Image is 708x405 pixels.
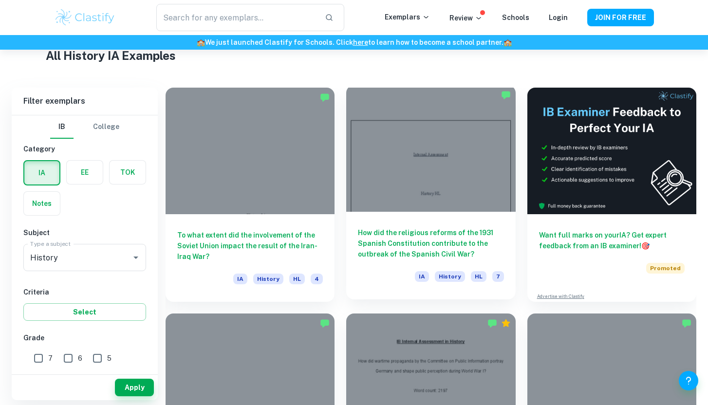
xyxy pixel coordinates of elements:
[501,90,511,100] img: Marked
[197,38,205,46] span: 🏫
[107,353,112,364] span: 5
[641,242,650,250] span: 🎯
[527,88,696,214] img: Thumbnail
[166,88,335,302] a: To what extent did the involvement of the Soviet Union impact the result of the Iran-Iraq War?IAH...
[289,274,305,284] span: HL
[30,239,71,248] label: Type a subject
[539,230,685,251] h6: Want full marks on your IA ? Get expert feedback from an IB examiner!
[415,271,429,282] span: IA
[503,38,512,46] span: 🏫
[679,371,698,390] button: Help and Feedback
[492,271,504,282] span: 7
[2,37,706,48] h6: We just launched Clastify for Schools. Click to learn how to become a school partner.
[67,161,103,184] button: EE
[353,38,368,46] a: here
[527,88,696,302] a: Want full marks on yourIA? Get expert feedback from an IB examiner!PromotedAdvertise with Clastify
[78,353,82,364] span: 6
[177,230,323,262] h6: To what extent did the involvement of the Soviet Union impact the result of the Iran-Iraq War?
[46,47,662,64] h1: All History IA Examples
[435,271,465,282] span: History
[253,274,283,284] span: History
[346,88,515,302] a: How did the religious reforms of the 1931 Spanish Constitution contribute to the outbreak of the ...
[24,161,59,184] button: IA
[23,227,146,238] h6: Subject
[24,192,60,215] button: Notes
[549,14,568,21] a: Login
[501,318,511,328] div: Premium
[12,88,158,115] h6: Filter exemplars
[23,332,146,343] h6: Grade
[320,92,330,102] img: Marked
[50,115,74,139] button: IB
[50,115,119,139] div: Filter type choice
[502,14,529,21] a: Schools
[385,12,430,22] p: Exemplars
[682,318,691,328] img: Marked
[320,318,330,328] img: Marked
[311,274,323,284] span: 4
[23,303,146,321] button: Select
[129,251,143,264] button: Open
[587,9,654,26] button: JOIN FOR FREE
[449,13,483,23] p: Review
[115,379,154,396] button: Apply
[646,263,685,274] span: Promoted
[93,115,119,139] button: College
[358,227,503,259] h6: How did the religious reforms of the 1931 Spanish Constitution contribute to the outbreak of the ...
[23,144,146,154] h6: Category
[23,287,146,297] h6: Criteria
[471,271,486,282] span: HL
[54,8,116,27] img: Clastify logo
[48,353,53,364] span: 7
[110,161,146,184] button: TOK
[537,293,584,300] a: Advertise with Clastify
[156,4,317,31] input: Search for any exemplars...
[233,274,247,284] span: IA
[487,318,497,328] img: Marked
